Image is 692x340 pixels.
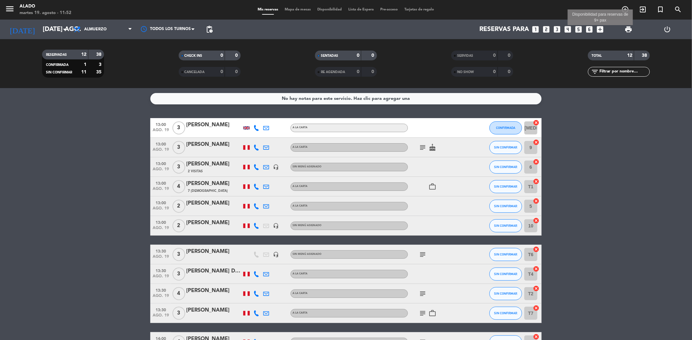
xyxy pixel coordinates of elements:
[592,54,602,57] span: TOTAL
[419,144,427,151] i: subject
[84,62,86,67] strong: 1
[479,26,529,33] span: Reservas para
[419,290,427,298] i: subject
[255,8,282,11] span: Mis reservas
[622,6,629,13] i: add_circle_outline
[533,246,540,253] i: cancel
[99,62,103,67] strong: 3
[282,95,410,102] div: No hay notas para este servicio. Haz clic para agregar una
[533,139,540,146] i: cancel
[20,3,71,10] div: Alado
[173,200,185,213] span: 2
[153,147,169,155] span: ago. 19
[489,287,522,300] button: SIN CONFIRMAR
[321,54,338,57] span: SENTADAS
[186,199,242,208] div: [PERSON_NAME]
[345,8,377,11] span: Lista de Espera
[173,307,185,320] span: 3
[493,70,496,74] strong: 0
[220,70,223,74] strong: 0
[81,52,86,57] strong: 12
[153,255,169,262] span: ago. 19
[46,71,72,74] span: SIN CONFIRMAR
[153,274,169,282] span: ago. 19
[531,25,540,34] i: looks_one
[173,121,185,134] span: 3
[153,140,169,147] span: 13:00
[81,70,86,74] strong: 11
[493,53,496,58] strong: 0
[173,141,185,154] span: 3
[429,144,436,151] i: cake
[186,160,242,168] div: [PERSON_NAME]
[489,268,522,281] button: SIN CONFIRMAR
[457,70,474,74] span: NO SHOW
[153,267,169,274] span: 13:30
[220,53,223,58] strong: 0
[494,253,518,256] span: SIN CONFIRMAR
[293,165,322,168] span: Sin menú asignado
[188,169,203,174] span: 2 Visitas
[542,25,550,34] i: looks_two
[568,11,633,23] div: Disponibilidad para reservas de 9+ pax
[533,305,540,311] i: cancel
[153,247,169,255] span: 13:30
[20,10,71,16] div: martes 19. agosto - 11:52
[639,6,647,13] i: exit_to_app
[188,188,228,193] span: 7 [DEMOGRAPHIC_DATA]
[61,25,68,33] i: arrow_drop_down
[153,313,169,321] span: ago. 19
[186,140,242,149] div: [PERSON_NAME]
[153,179,169,187] span: 13:00
[357,70,359,74] strong: 0
[533,285,540,292] i: cancel
[153,226,169,233] span: ago. 19
[674,6,682,13] i: search
[401,8,438,11] span: Tarjetas de regalo
[494,165,518,169] span: SIN CONFIRMAR
[153,167,169,175] span: ago. 19
[153,306,169,313] span: 13:30
[186,219,242,227] div: [PERSON_NAME]
[357,53,359,58] strong: 0
[533,198,540,204] i: cancel
[489,248,522,261] button: SIN CONFIRMAR
[321,70,345,74] span: RE AGENDADA
[153,294,169,301] span: ago. 19
[153,206,169,214] span: ago. 19
[533,178,540,185] i: cancel
[173,219,185,232] span: 2
[489,180,522,193] button: SIN CONFIRMAR
[489,307,522,320] button: SIN CONFIRMAR
[533,159,540,165] i: cancel
[419,309,427,317] i: subject
[377,8,401,11] span: Pre-acceso
[494,185,518,188] span: SIN CONFIRMAR
[642,53,648,58] strong: 38
[205,25,213,33] span: pending_actions
[429,309,436,317] i: work_outline
[496,126,516,130] span: CONFIRMADA
[96,52,103,57] strong: 38
[599,68,650,75] input: Filtrar por nombre...
[5,22,39,37] i: [DATE]
[293,253,322,255] span: Sin menú asignado
[494,292,518,295] span: SIN CONFIRMAR
[293,312,308,314] span: A la carta
[293,272,308,275] span: A la carta
[489,161,522,174] button: SIN CONFIRMAR
[235,53,239,58] strong: 0
[293,126,308,129] span: A la carta
[282,8,314,11] span: Mapa de mesas
[186,179,242,188] div: [PERSON_NAME]
[153,160,169,167] span: 13:00
[489,141,522,154] button: SIN CONFIRMAR
[46,53,67,56] span: RESERVADAS
[574,25,583,34] i: looks_5
[293,205,308,207] span: A la carta
[173,248,185,261] span: 3
[153,286,169,294] span: 13:30
[153,187,169,194] span: ago. 19
[508,53,512,58] strong: 0
[585,25,594,34] i: looks_6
